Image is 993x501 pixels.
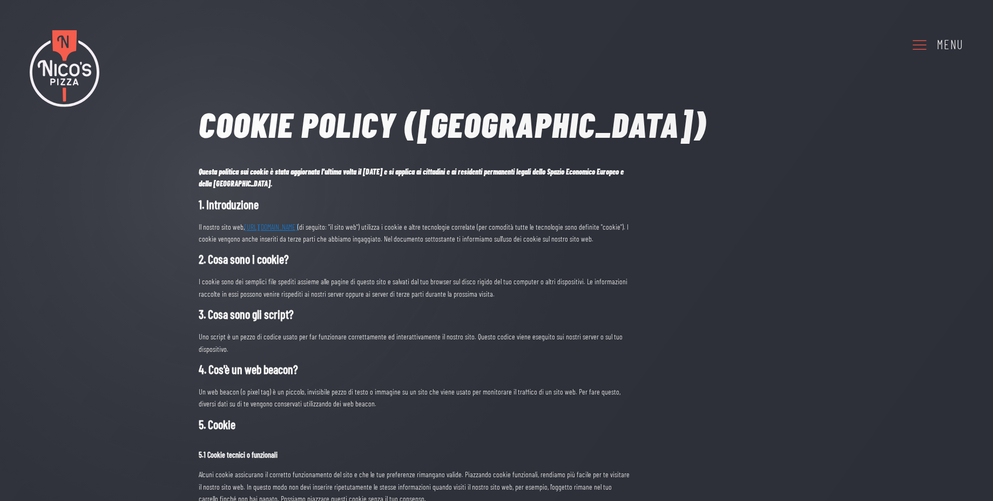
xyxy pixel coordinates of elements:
a: [URL][DOMAIN_NAME] [245,222,298,231]
p: Il nostro sito web, (di seguito: "il sito web") utilizza i cookie e altre tecnologie correlate (p... [199,221,631,245]
span: Cookie policy ([GEOGRAPHIC_DATA]) [199,107,706,142]
p: 5.1 Cookie tecnici o funzionali [199,449,631,461]
h2: 1. Introduzione [199,198,631,216]
a: Menu [911,30,963,59]
div: Menu [937,35,963,55]
p: I cookie sono dei semplici file spediti assieme alle pagine di questo sito e salvati dal tuo brow... [199,276,631,300]
h2: 4. Cos'è un web beacon? [199,363,631,380]
img: Nico's Pizza Logo Colori [30,30,99,107]
p: Un web beacon (o pixel tag) è un piccolo, invisibile pezzo di testo o immagine su un sito che vie... [199,386,631,410]
p: Uno script è un pezzo di codice usato per far funzionare correttamente ed interattivamente il nos... [199,331,631,355]
i: Questa politica sui cookie è stata aggiornata l'ultima volta il [DATE] e si applica ai cittadini ... [199,167,624,188]
h2: 5. Cookie [199,418,631,436]
h2: 3. Cosa sono gli script? [199,308,631,325]
h2: 2. Cosa sono i cookie? [199,253,631,270]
